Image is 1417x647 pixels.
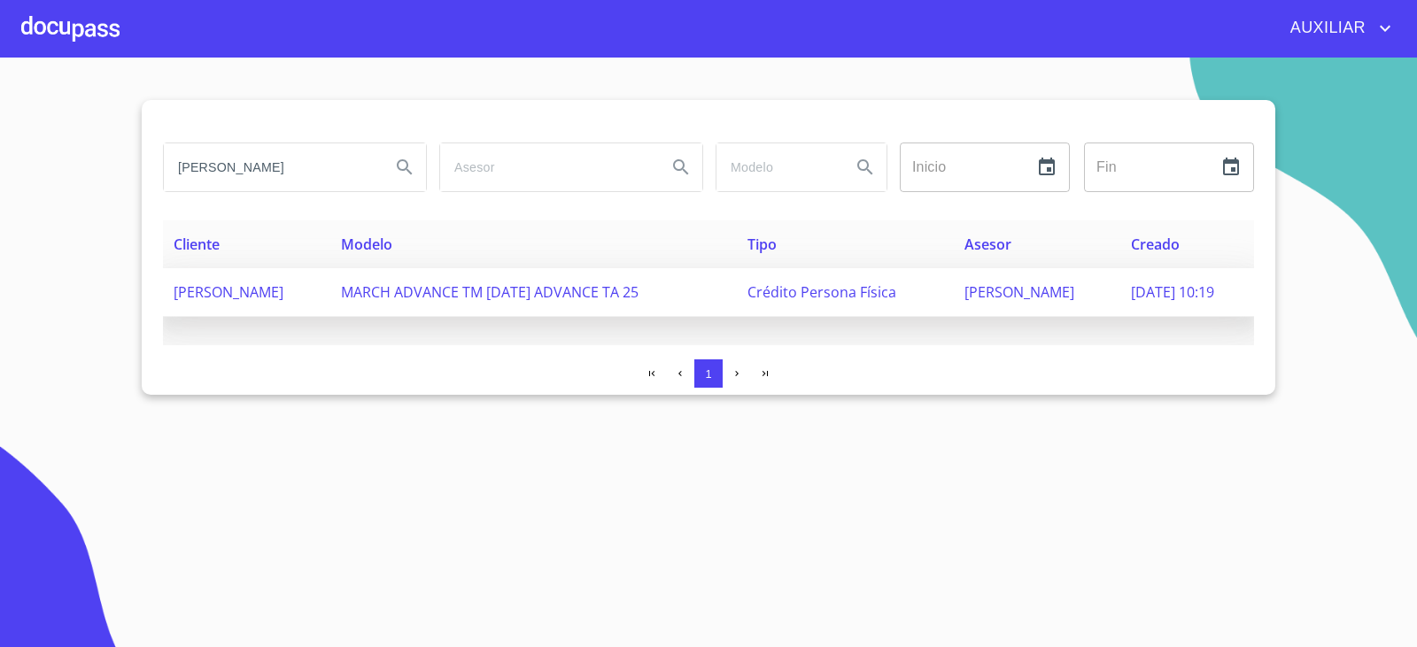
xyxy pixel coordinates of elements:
[164,143,376,191] input: search
[383,146,426,189] button: Search
[964,235,1011,254] span: Asesor
[1277,14,1374,42] span: AUXILIAR
[1131,282,1214,302] span: [DATE] 10:19
[174,282,283,302] span: [PERSON_NAME]
[705,367,711,381] span: 1
[440,143,653,191] input: search
[660,146,702,189] button: Search
[1277,14,1396,42] button: account of current user
[964,282,1074,302] span: [PERSON_NAME]
[747,282,896,302] span: Crédito Persona Física
[174,235,220,254] span: Cliente
[844,146,887,189] button: Search
[694,359,723,388] button: 1
[716,143,837,191] input: search
[1131,235,1180,254] span: Creado
[341,282,639,302] span: MARCH ADVANCE TM [DATE] ADVANCE TA 25
[341,235,392,254] span: Modelo
[747,235,777,254] span: Tipo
